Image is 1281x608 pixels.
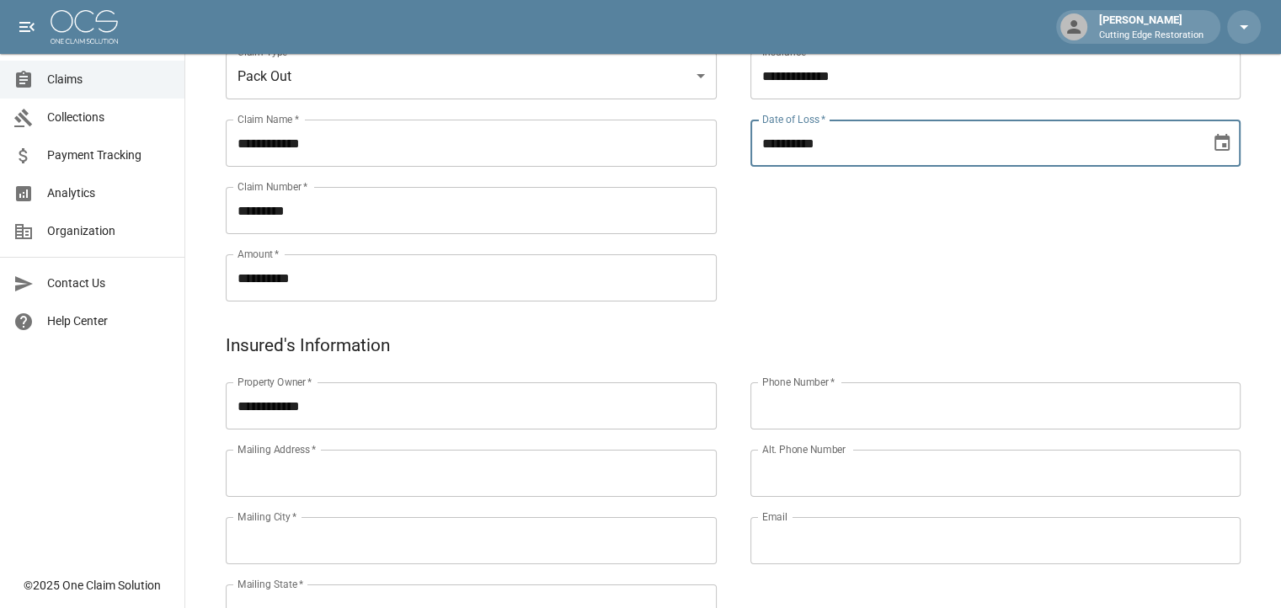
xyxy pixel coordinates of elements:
label: Amount [238,247,280,261]
span: Claims [47,71,171,88]
span: Collections [47,109,171,126]
div: [PERSON_NAME] [1092,12,1210,42]
label: Claim Name [238,112,299,126]
p: Cutting Edge Restoration [1099,29,1204,43]
button: Choose date, selected date is Aug 4, 2025 [1205,126,1239,160]
label: Claim Number [238,179,307,194]
label: Mailing Address [238,442,316,456]
div: © 2025 One Claim Solution [24,577,161,594]
span: Help Center [47,312,171,330]
label: Date of Loss [762,112,825,126]
button: open drawer [10,10,44,44]
img: ocs-logo-white-transparent.png [51,10,118,44]
span: Contact Us [47,275,171,292]
div: Pack Out [226,52,717,99]
label: Mailing City [238,509,297,524]
label: Alt. Phone Number [762,442,846,456]
span: Organization [47,222,171,240]
span: Analytics [47,184,171,202]
span: Payment Tracking [47,147,171,164]
label: Mailing State [238,577,303,591]
label: Email [762,509,787,524]
label: Phone Number [762,375,835,389]
label: Property Owner [238,375,312,389]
